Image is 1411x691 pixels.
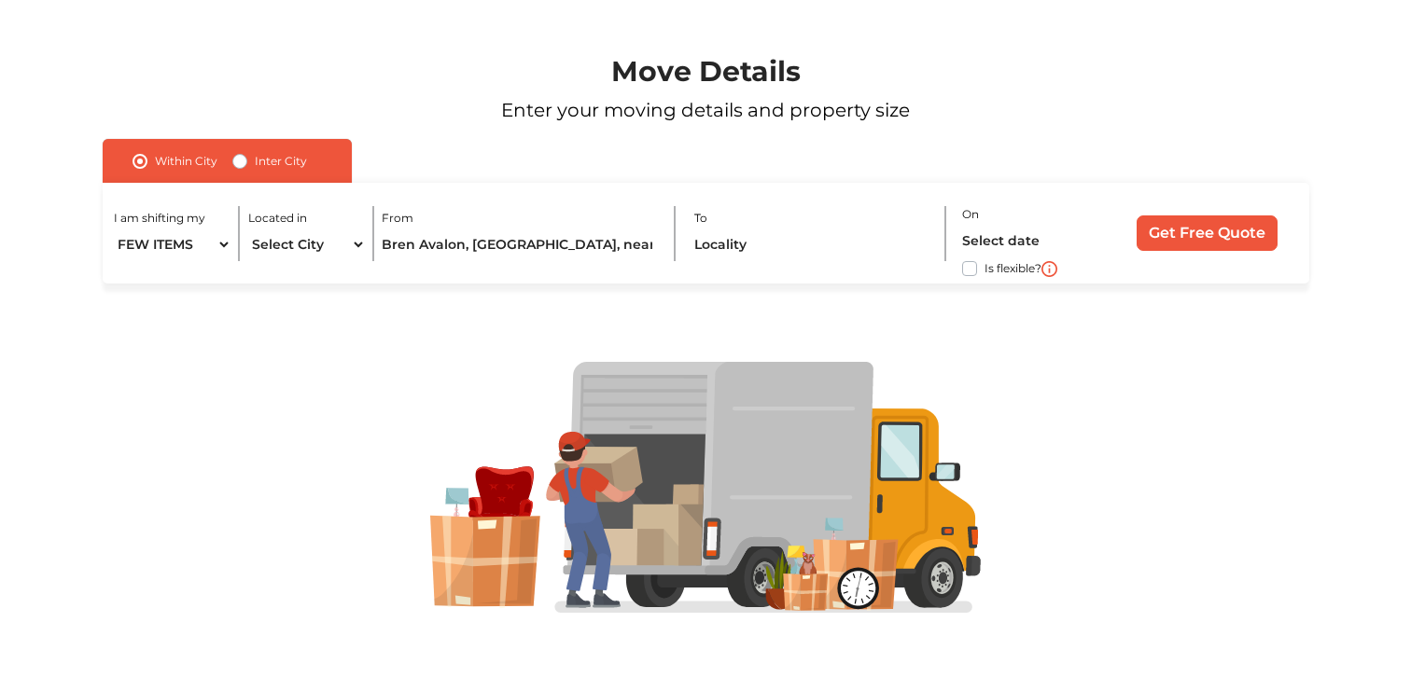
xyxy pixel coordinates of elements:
[56,96,1354,124] p: Enter your moving details and property size
[382,210,413,227] label: From
[962,225,1101,257] input: Select date
[694,210,707,227] label: To
[985,257,1041,277] label: Is flexible?
[1041,261,1057,277] img: i
[382,228,658,261] input: Locality
[694,228,930,261] input: Locality
[155,150,217,173] label: Within City
[255,150,307,173] label: Inter City
[248,210,307,227] label: Located in
[1137,215,1278,251] input: Get Free Quote
[56,55,1354,89] h1: Move Details
[114,210,205,227] label: I am shifting my
[962,206,979,223] label: On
